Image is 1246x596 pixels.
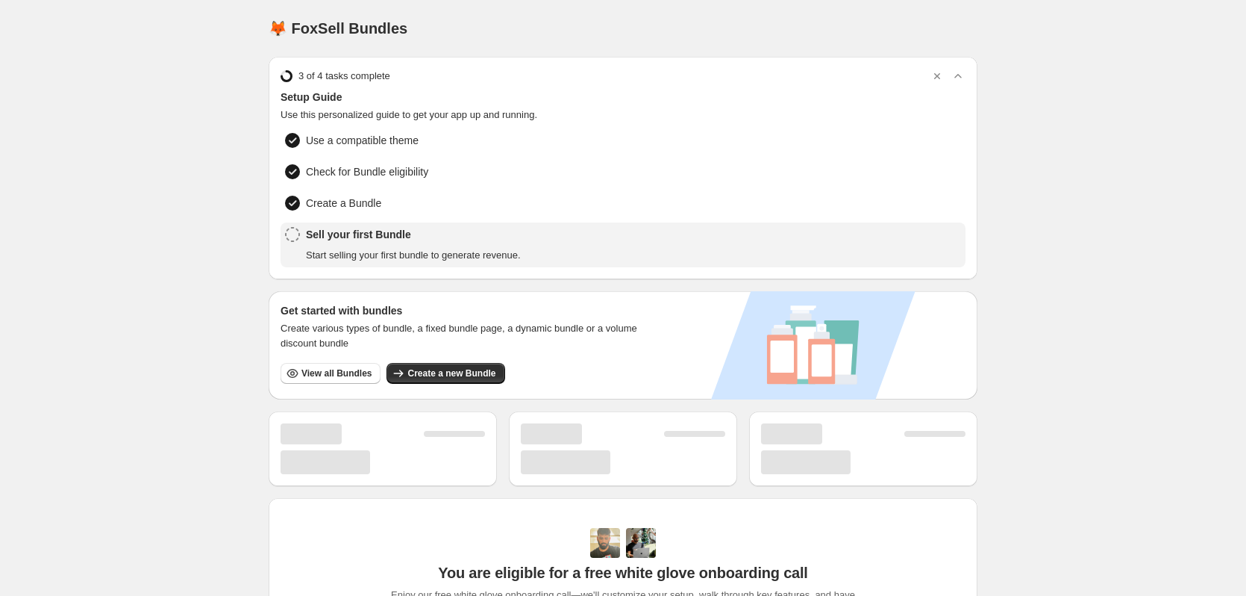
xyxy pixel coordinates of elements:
span: Check for Bundle eligibility [306,164,428,179]
span: View all Bundles [301,367,372,379]
span: 3 of 4 tasks complete [298,69,390,84]
h1: 🦊 FoxSell Bundles [269,19,407,37]
button: View all Bundles [281,363,381,384]
span: Create a Bundle [306,196,381,211]
span: Start selling your first bundle to generate revenue. [306,248,521,263]
img: Adi [590,528,620,558]
span: You are eligible for a free white glove onboarding call [438,564,807,582]
h3: Get started with bundles [281,303,651,318]
span: Sell your first Bundle [306,227,521,242]
button: Create a new Bundle [386,363,504,384]
span: Setup Guide [281,90,965,105]
span: Use a compatible theme [306,133,419,148]
img: Prakhar [626,528,656,558]
span: Use this personalized guide to get your app up and running. [281,108,965,122]
span: Create a new Bundle [407,367,495,379]
span: Create various types of bundle, a fixed bundle page, a dynamic bundle or a volume discount bundle [281,321,651,351]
